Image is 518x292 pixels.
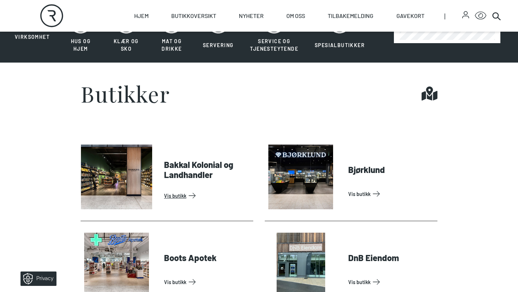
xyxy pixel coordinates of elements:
[164,190,250,201] a: Vis Butikk: Bakkal Kolonial og Landhandler
[81,83,170,104] h1: Butikker
[114,38,139,52] span: Klær og sko
[348,276,435,288] a: Vis Butikk: DnB Eiendom
[195,10,241,57] button: Servering
[71,38,91,52] span: Hus og hjem
[475,10,486,22] button: Open Accessibility Menu
[250,38,298,52] span: Service og tjenesteytende
[7,269,66,288] iframe: Manage Preferences
[59,10,103,57] button: Hus og hjem
[203,42,234,48] span: Servering
[315,42,365,48] span: Spesialbutikker
[242,10,306,57] button: Service og tjenesteytende
[104,10,149,57] button: Klær og sko
[150,10,194,57] button: Mat og drikke
[162,38,182,52] span: Mat og drikke
[307,10,372,57] button: Spesialbutikker
[348,188,435,200] a: Vis Butikk: Bjørklund
[164,276,250,288] a: Vis Butikk: Boots Apotek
